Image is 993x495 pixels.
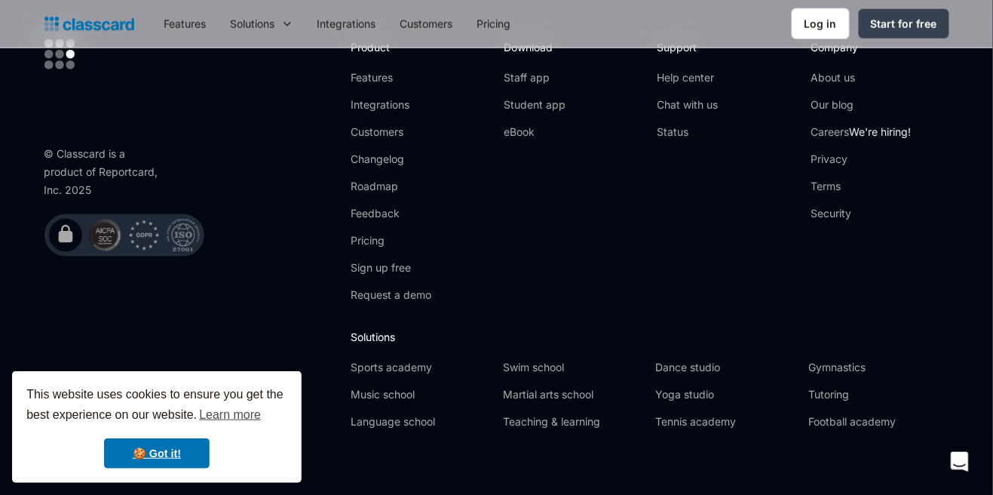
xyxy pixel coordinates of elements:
[44,145,165,199] div: © Classcard is a product of Reportcard, Inc. 2025
[388,7,465,41] a: Customers
[351,287,431,303] a: Request a demo
[351,206,431,221] a: Feedback
[805,16,837,32] div: Log in
[503,361,643,376] a: Swim school
[792,8,850,39] a: Log in
[104,438,210,469] a: dismiss cookie message
[351,260,431,275] a: Sign up free
[351,97,431,112] a: Integrations
[811,97,911,112] a: Our blog
[351,330,949,346] h2: Solutions
[808,388,949,403] a: Tutoring
[44,14,134,35] a: home
[503,388,643,403] a: Martial arts school
[811,125,911,140] a: CareersWe're hiring!
[351,152,431,167] a: Changelog
[808,361,949,376] a: Gymnastics
[811,152,911,167] a: Privacy
[351,233,431,248] a: Pricing
[811,206,911,221] a: Security
[849,125,911,138] span: We're hiring!
[26,386,287,426] span: This website uses cookies to ensure you get the best experience on our website.
[305,7,388,41] a: Integrations
[197,404,263,426] a: learn more about cookies
[351,179,431,194] a: Roadmap
[808,415,949,430] a: Football academy
[351,125,431,140] a: Customers
[811,179,911,194] a: Terms
[859,9,949,38] a: Start for free
[219,7,305,41] div: Solutions
[871,16,937,32] div: Start for free
[656,415,796,430] a: Tennis academy
[465,7,523,41] a: Pricing
[657,70,719,85] a: Help center
[503,415,643,430] a: Teaching & learning
[504,97,565,112] a: Student app
[657,125,719,140] a: Status
[152,7,219,41] a: Features
[504,70,565,85] a: Staff app
[811,70,911,85] a: About us
[12,371,302,483] div: cookieconsent
[656,388,796,403] a: Yoga studio
[351,388,491,403] a: Music school
[504,125,565,140] a: eBook
[351,415,491,430] a: Language school
[656,361,796,376] a: Dance studio
[657,97,719,112] a: Chat with us
[231,16,275,32] div: Solutions
[351,361,491,376] a: Sports academy
[351,70,431,85] a: Features
[940,442,980,482] div: Open Intercom Messenger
